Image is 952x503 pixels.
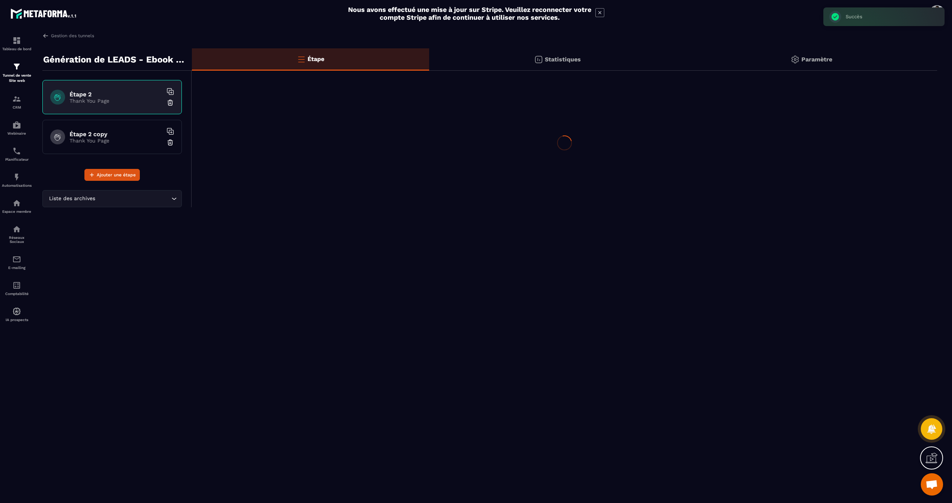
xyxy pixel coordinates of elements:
[2,236,32,244] p: Réseaux Sociaux
[2,219,32,249] a: social-networksocial-networkRéseaux Sociaux
[167,139,174,146] img: trash
[921,473,943,496] div: Ouvrir le chat
[534,55,543,64] img: stats.20deebd0.svg
[2,115,32,141] a: automationsautomationsWebinaire
[10,7,77,20] img: logo
[2,275,32,301] a: accountantaccountantComptabilité
[2,266,32,270] p: E-mailing
[42,32,49,39] img: arrow
[12,121,21,129] img: automations
[2,318,32,322] p: IA prospects
[12,281,21,290] img: accountant
[801,56,832,63] p: Paramètre
[12,147,21,156] img: scheduler
[70,91,163,98] h6: Étape 2
[2,131,32,135] p: Webinaire
[12,94,21,103] img: formation
[97,171,136,179] span: Ajouter une étape
[43,52,186,67] p: Génération de LEADS - Ebook PERTE DE POIDS
[308,55,324,63] p: Étape
[42,190,182,207] div: Search for option
[545,56,581,63] p: Statistiques
[2,141,32,167] a: schedulerschedulerPlanificateur
[70,98,163,104] p: Thank You Page
[12,199,21,208] img: automations
[2,31,32,57] a: formationformationTableau de bord
[2,157,32,161] p: Planificateur
[47,195,97,203] span: Liste des archives
[2,73,32,83] p: Tunnel de vente Site web
[2,47,32,51] p: Tableau de bord
[42,32,94,39] a: Gestion des tunnels
[84,169,140,181] button: Ajouter une étape
[12,62,21,71] img: formation
[70,138,163,144] p: Thank You Page
[2,105,32,109] p: CRM
[12,36,21,45] img: formation
[297,55,306,64] img: bars-o.4a397970.svg
[12,255,21,264] img: email
[791,55,800,64] img: setting-gr.5f69749f.svg
[70,131,163,138] h6: Étape 2 copy
[12,225,21,234] img: social-network
[12,307,21,316] img: automations
[348,6,592,21] h2: Nous avons effectué une mise à jour sur Stripe. Veuillez reconnecter votre compte Stripe afin de ...
[12,173,21,182] img: automations
[2,89,32,115] a: formationformationCRM
[2,209,32,214] p: Espace membre
[2,183,32,188] p: Automatisations
[167,99,174,106] img: trash
[2,292,32,296] p: Comptabilité
[2,249,32,275] a: emailemailE-mailing
[2,57,32,89] a: formationformationTunnel de vente Site web
[2,193,32,219] a: automationsautomationsEspace membre
[97,195,170,203] input: Search for option
[2,167,32,193] a: automationsautomationsAutomatisations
